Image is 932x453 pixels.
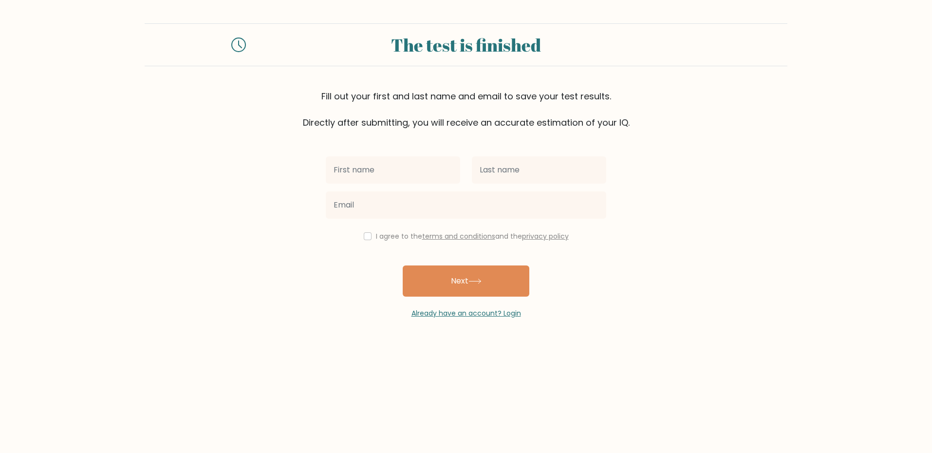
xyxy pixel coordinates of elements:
[422,231,495,241] a: terms and conditions
[522,231,569,241] a: privacy policy
[403,265,529,297] button: Next
[326,191,606,219] input: Email
[326,156,460,184] input: First name
[145,90,787,129] div: Fill out your first and last name and email to save your test results. Directly after submitting,...
[376,231,569,241] label: I agree to the and the
[258,32,674,58] div: The test is finished
[411,308,521,318] a: Already have an account? Login
[472,156,606,184] input: Last name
